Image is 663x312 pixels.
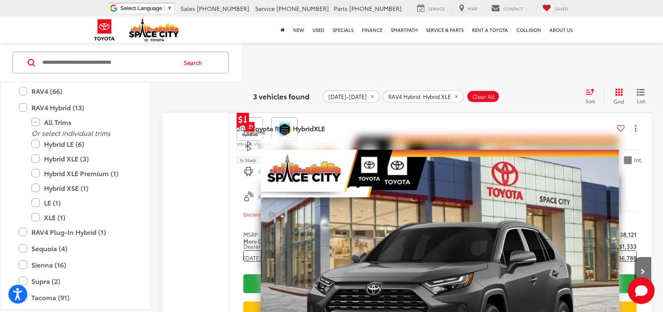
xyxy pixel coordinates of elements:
label: Hybrid XSE (1) [31,181,132,195]
span: [PHONE_NUMBER] [197,4,249,13]
span: Sales [181,4,195,13]
button: Toggle Chat Window [628,277,655,304]
button: Search [176,52,214,73]
label: All Trims [31,115,132,130]
a: Service & Parts [422,16,468,43]
a: My Saved Vehicles [536,4,575,13]
span: ​ [164,5,165,11]
button: Actions [628,121,643,136]
a: Rent a Toyota [468,16,512,43]
a: SmartPath [387,16,422,43]
label: Sequoia (4) [19,241,132,256]
a: About Us [545,16,577,43]
span: [PHONE_NUMBER] [349,4,402,13]
label: Hybrid LE (6) [31,137,132,151]
svg: Start Chat [628,277,655,304]
label: RAV4 (66) [19,84,132,99]
span: List [637,97,645,104]
a: Used [308,16,328,43]
a: Map [453,4,483,13]
a: Home [276,16,289,43]
span: Select Language [120,5,162,11]
img: Space City Toyota [129,18,179,42]
button: Clear All [467,90,500,103]
span: Get Price Drop Alert [237,113,249,129]
span: Grid [614,98,624,105]
button: remove RAV4%20Hybrid: Hybrid%20XLE [382,90,464,103]
label: RAV4 Hybrid (13) [19,100,132,115]
span: [PHONE_NUMBER] [276,4,329,13]
span: [DATE]-[DATE] [328,94,367,100]
a: New [289,16,308,43]
button: Select sort value [581,88,604,105]
a: Service [411,4,451,13]
span: Service [255,4,275,13]
span: RAV4 Hybrid: Hybrid XLE [388,94,451,100]
a: Contact [485,4,529,13]
label: LE (1) [31,195,132,210]
i: Or select individual trims [31,128,111,138]
span: Map [468,5,477,12]
button: Next image [635,257,651,286]
label: Tacoma (91) [19,290,132,305]
label: XLE (1) [31,210,132,225]
a: Specials [328,16,358,43]
span: Parts [334,4,348,13]
img: Toyota [89,16,120,44]
span: 3 vehicles found [253,91,310,101]
label: RAV4 Plug-In Hybrid (1) [19,225,132,239]
button: remove 2025-2026 [322,90,380,103]
label: Supra (2) [19,274,132,289]
label: Hybrid XLE Premium (1) [31,166,132,181]
a: Finance [358,16,387,43]
span: Saved [555,5,568,12]
button: List View [630,88,651,105]
button: Grid View [604,88,630,105]
span: Service [428,5,445,12]
input: Search by Make, Model, or Keyword [41,52,176,73]
span: Contact [503,5,523,12]
a: Collision [512,16,545,43]
label: Sienna (16) [19,257,132,272]
span: Clear All [472,94,495,100]
span: dropdown dots [635,125,636,132]
label: Hybrid XLE (3) [31,151,132,166]
span: ▼ [167,5,172,11]
a: Select Language​ [120,5,172,11]
span: Sort [586,97,595,104]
